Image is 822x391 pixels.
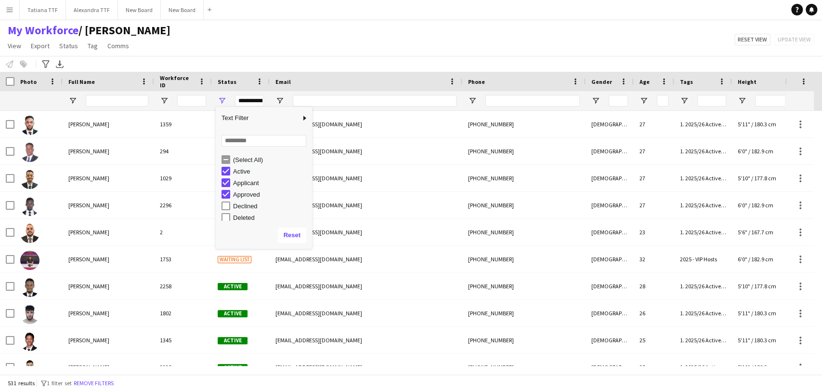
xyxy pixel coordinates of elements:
input: Search filter values [222,135,306,147]
div: 1802 [154,300,212,326]
div: 2238 [154,354,212,380]
div: [EMAIL_ADDRESS][DOMAIN_NAME] [270,192,462,218]
div: 26 [634,300,674,326]
span: [PERSON_NAME] [68,175,109,182]
div: [EMAIL_ADDRESS][DOMAIN_NAME] [270,138,462,164]
input: Phone Filter Input [485,95,580,107]
button: Open Filter Menu [160,96,169,105]
a: Tag [84,40,102,52]
div: [EMAIL_ADDRESS][DOMAIN_NAME] [270,111,462,137]
button: New Board [118,0,161,19]
span: Status [59,41,78,50]
button: Open Filter Menu [738,96,746,105]
div: 1753 [154,246,212,272]
span: Age [639,78,650,85]
span: Workforce ID [160,74,195,89]
div: [PHONE_NUMBER] [462,138,586,164]
div: 27 [634,138,674,164]
div: [EMAIL_ADDRESS][DOMAIN_NAME] [270,354,462,380]
span: Comms [107,41,129,50]
div: [DEMOGRAPHIC_DATA] [586,138,634,164]
div: 294 [154,138,212,164]
button: New Board [161,0,204,19]
span: Active [218,310,248,317]
div: 1029 [154,165,212,191]
img: Abdalla Ali [20,116,39,135]
span: Full Name [68,78,95,85]
div: [EMAIL_ADDRESS][DOMAIN_NAME] [270,327,462,353]
a: Export [27,40,53,52]
app-action-btn: Advanced filters [40,58,52,70]
div: 25 [634,354,674,380]
span: Active [218,337,248,344]
div: 23 [634,219,674,245]
div: [DEMOGRAPHIC_DATA] [586,246,634,272]
div: 27 [634,165,674,191]
div: 28 [634,273,674,299]
span: Tags [680,78,693,85]
button: Reset [278,228,306,243]
span: Email [275,78,291,85]
span: Height [738,78,757,85]
a: Status [55,40,82,52]
div: 1. 2025/26 Active Accounts, 2025 - Active Accounts [674,165,732,191]
div: 2258 [154,273,212,299]
div: (Select All) [233,156,309,163]
img: Abdalla Shafei [20,224,39,243]
img: Abdelmalik Marwan [20,332,39,351]
div: [EMAIL_ADDRESS][DOMAIN_NAME] [270,246,462,272]
button: Open Filter Menu [68,96,77,105]
div: 1. 2025/26 Active Accounts, 2024 - Active Accounts, 2025 - Active Accounts, Itqan Conference - IT... [674,138,732,164]
div: [PHONE_NUMBER] [462,165,586,191]
span: Active [218,283,248,290]
div: 2296 [154,192,212,218]
span: Text Filter [216,110,300,126]
div: [DEMOGRAPHIC_DATA] [586,165,634,191]
span: Gender [591,78,612,85]
span: Photo [20,78,37,85]
div: 1345 [154,327,212,353]
div: 2025 - VIP Hosts [674,246,732,272]
div: [DEMOGRAPHIC_DATA] [586,111,634,137]
span: Status [218,78,236,85]
div: [PHONE_NUMBER] [462,246,586,272]
app-action-btn: Export XLSX [54,58,65,70]
div: 1. 2025/26 Active Accounts [674,273,732,299]
a: View [4,40,25,52]
div: [PHONE_NUMBER] [462,273,586,299]
span: [PERSON_NAME] [68,337,109,344]
div: [PHONE_NUMBER] [462,300,586,326]
div: 27 [634,111,674,137]
span: Waiting list [218,256,251,263]
div: [PHONE_NUMBER] [462,327,586,353]
div: Declined [233,202,309,210]
span: [PERSON_NAME] [68,229,109,236]
span: 1 filter set [47,379,72,387]
div: [EMAIL_ADDRESS][DOMAIN_NAME] [270,273,462,299]
span: [PERSON_NAME] [68,283,109,290]
div: Deleted [233,214,309,221]
img: Abdelhamid El Hafyani [20,305,39,324]
img: Abdalla Elobaid [20,143,39,162]
span: Export [31,41,50,50]
div: 1. 2025/26 Active Accounts, 2025 - Active Accounts, TV Show Audience [674,111,732,137]
div: 1. 2025/26 Active Accounts, ELAN - [DEMOGRAPHIC_DATA] Host Sample Profiles [674,192,732,218]
a: Comms [104,40,133,52]
span: [PERSON_NAME] [68,310,109,317]
div: 1. 2025/26 Active Accounts, 2025 - Active Accounts, ELAN - [DEMOGRAPHIC_DATA] Host Sample Profiles [674,327,732,353]
div: 2 [154,219,212,245]
span: TATIANA [78,23,170,38]
div: [EMAIL_ADDRESS][DOMAIN_NAME] [270,300,462,326]
button: Open Filter Menu [680,96,689,105]
input: Gender Filter Input [609,95,628,107]
div: Approved [233,191,309,198]
span: Tag [88,41,98,50]
div: Active [233,168,309,175]
span: [PERSON_NAME] [68,121,109,128]
button: Alexandra TTF [66,0,118,19]
img: Abdalla Jaad [20,197,39,216]
div: [DEMOGRAPHIC_DATA] [586,273,634,299]
span: View [8,41,21,50]
span: [PERSON_NAME] [68,202,109,209]
button: Remove filters [72,378,116,389]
